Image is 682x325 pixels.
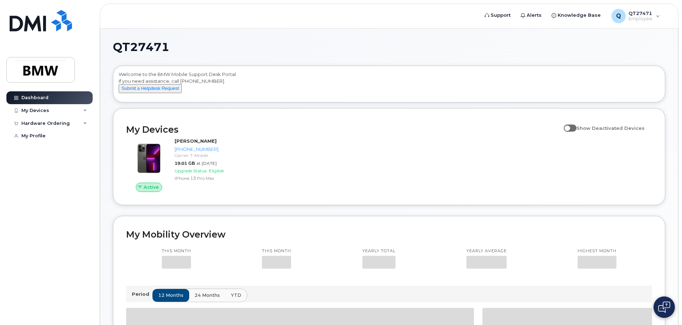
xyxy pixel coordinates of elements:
h2: My Devices [126,124,560,135]
div: iPhone 13 Pro Max [175,175,248,181]
p: Highest month [578,248,616,254]
div: [PHONE_NUMBER] [175,146,248,153]
p: This month [162,248,191,254]
p: Period [132,291,152,298]
span: 19.01 GB [175,161,195,166]
strong: [PERSON_NAME] [175,138,217,144]
span: Show Deactivated Devices [577,125,645,131]
p: This month [262,248,291,254]
span: at [DATE] [196,161,217,166]
span: QT27471 [113,42,169,52]
h2: My Mobility Overview [126,229,652,240]
span: 24 months [195,292,220,299]
p: Yearly total [362,248,396,254]
img: Open chat [658,301,670,313]
div: Carrier: T-Mobile [175,152,248,158]
p: Yearly average [466,248,507,254]
div: Welcome to the BMW Mobile Support Desk Portal If you need assistance, call [PHONE_NUMBER]. [119,71,660,100]
span: Eligible [209,168,224,173]
a: Active[PERSON_NAME][PHONE_NUMBER]Carrier: T-Mobile19.01 GBat [DATE]Upgrade Status:EligibleiPhone ... [126,138,251,192]
input: Show Deactivated Devices [564,121,569,127]
span: Upgrade Status: [175,168,207,173]
a: Submit a Helpdesk Request [119,85,182,91]
img: image20231002-3703462-oworib.jpeg [132,141,166,176]
span: Active [144,184,159,191]
button: Submit a Helpdesk Request [119,84,182,93]
span: YTD [231,292,241,299]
